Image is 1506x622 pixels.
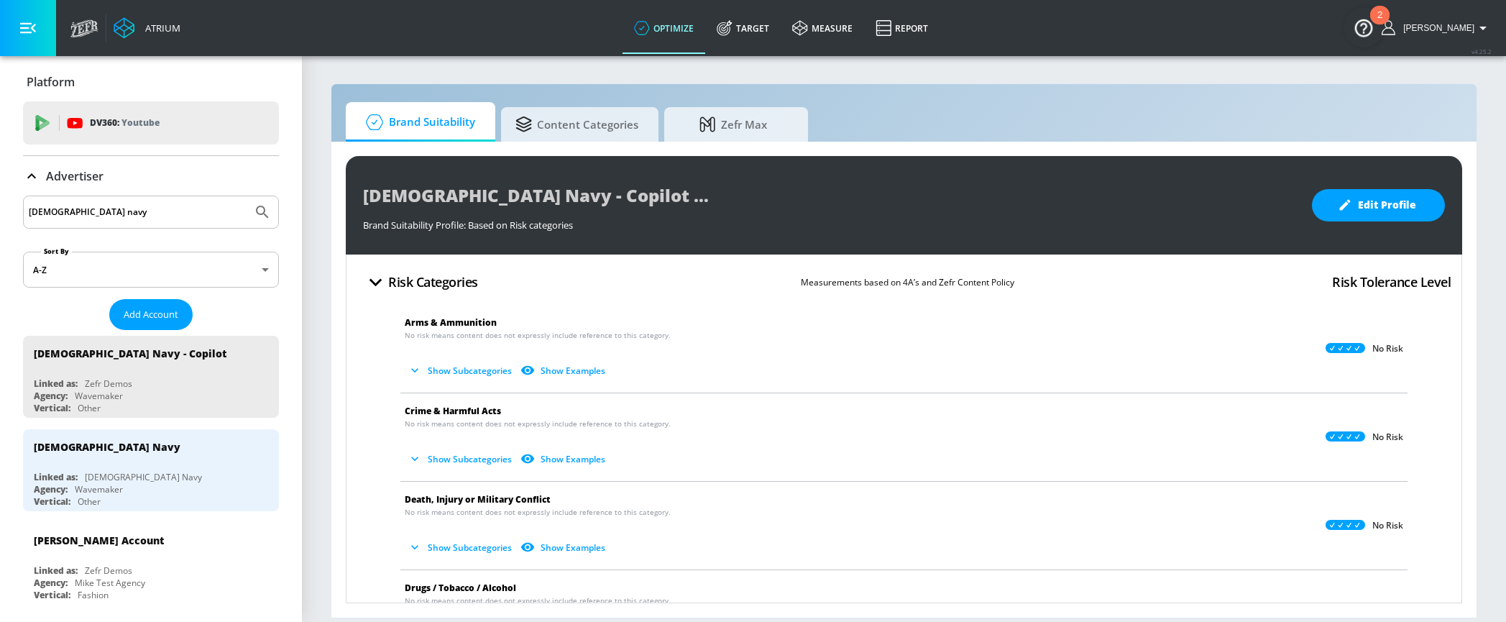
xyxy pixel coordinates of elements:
span: No risk means content does not expressly include reference to this category. [405,419,671,429]
div: Other [78,495,101,508]
button: Show Subcategories [405,536,518,559]
span: Brand Suitability [360,105,475,140]
div: DV360: Youtube [23,101,279,145]
div: 2 [1377,15,1382,34]
button: Submit Search [247,196,278,228]
div: Linked as: [34,378,78,390]
button: Open Resource Center, 2 new notifications [1344,7,1384,47]
a: Target [705,2,781,54]
button: Risk Categories [357,265,484,299]
div: Zefr Demos [85,564,132,577]
a: Atrium [114,17,180,39]
a: optimize [623,2,705,54]
button: Edit Profile [1312,189,1445,221]
p: No Risk [1372,343,1403,355]
div: [DEMOGRAPHIC_DATA] Navy - Copilot [34,347,226,360]
span: Death, Injury or Military Conflict [405,493,551,506]
div: Platform [23,62,279,102]
div: Linked as: [34,564,78,577]
span: Edit Profile [1341,196,1416,214]
p: No Risk [1372,520,1403,531]
span: No risk means content does not expressly include reference to this category. [405,595,671,606]
div: Advertiser [23,156,279,196]
button: Show Subcategories [405,359,518,383]
div: Agency: [34,390,68,402]
input: Search by name [29,203,247,221]
div: [DEMOGRAPHIC_DATA] NavyLinked as:[DEMOGRAPHIC_DATA] NavyAgency:WavemakerVertical:Other [23,429,279,511]
div: [PERSON_NAME] AccountLinked as:Zefr DemosAgency:Mike Test AgencyVertical:Fashion [23,523,279,605]
p: Measurements based on 4A’s and Zefr Content Policy [801,275,1014,290]
div: [PERSON_NAME] Account [34,534,164,547]
h4: Risk Tolerance Level [1332,272,1451,292]
button: Add Account [109,299,193,330]
span: Arms & Ammunition [405,316,497,329]
span: No risk means content does not expressly include reference to this category. [405,330,671,341]
button: Show Examples [518,359,611,383]
p: No Risk [1372,431,1403,443]
span: v 4.25.2 [1471,47,1492,55]
div: Vertical: [34,495,70,508]
div: Mike Test Agency [75,577,145,589]
div: A-Z [23,252,279,288]
a: measure [781,2,864,54]
div: [DEMOGRAPHIC_DATA] Navy - CopilotLinked as:Zefr DemosAgency:WavemakerVertical:Other [23,336,279,418]
p: Platform [27,74,75,90]
label: Sort By [41,247,72,256]
div: Zefr Demos [85,378,132,390]
div: Linked as: [34,471,78,483]
span: login as: sharon.kwong@zefr.com [1397,23,1474,33]
span: Add Account [124,306,178,323]
p: DV360: [90,115,160,131]
div: Wavemaker [75,483,123,495]
button: Show Examples [518,536,611,559]
div: Wavemaker [75,390,123,402]
div: Other [78,402,101,414]
div: Agency: [34,483,68,495]
div: [DEMOGRAPHIC_DATA] Navy [85,471,202,483]
span: Drugs / Tobacco / Alcohol [405,582,516,594]
button: Show Subcategories [405,447,518,471]
div: Agency: [34,577,68,589]
button: [PERSON_NAME] [1382,19,1492,37]
span: Crime & Harmful Acts [405,405,501,417]
p: Advertiser [46,168,104,184]
div: Vertical: [34,589,70,601]
button: Show Examples [518,447,611,471]
h4: Risk Categories [388,272,478,292]
div: Atrium [139,22,180,35]
div: Vertical: [34,402,70,414]
p: Youtube [121,115,160,130]
a: Report [864,2,940,54]
span: Zefr Max [679,107,788,142]
div: [DEMOGRAPHIC_DATA] Navy [34,440,180,454]
div: Brand Suitability Profile: Based on Risk categories [363,211,1298,232]
span: No risk means content does not expressly include reference to this category. [405,507,671,518]
span: Content Categories [515,107,638,142]
div: Fashion [78,589,109,601]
